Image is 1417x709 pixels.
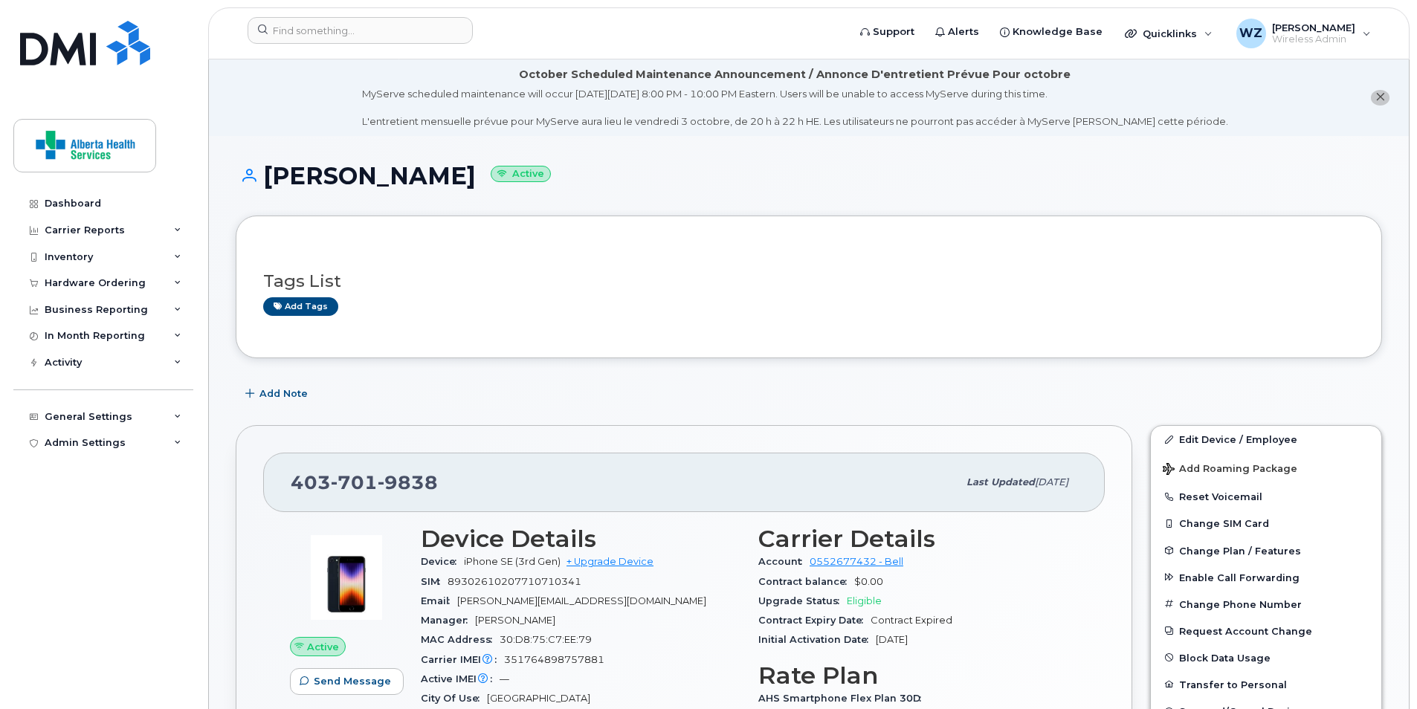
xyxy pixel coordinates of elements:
span: MAC Address [421,634,500,645]
span: 351764898757881 [504,654,604,665]
span: Add Note [259,386,308,401]
h3: Rate Plan [758,662,1078,689]
span: Last updated [966,476,1035,488]
button: Change Phone Number [1151,591,1381,618]
a: Add tags [263,297,338,316]
span: 30:D8:75:C7:EE:79 [500,634,592,645]
button: Add Roaming Package [1151,453,1381,483]
span: Add Roaming Package [1163,463,1297,477]
span: [DATE] [1035,476,1068,488]
span: [DATE] [876,634,908,645]
span: Change Plan / Features [1179,545,1301,556]
span: Active [307,640,339,654]
div: October Scheduled Maintenance Announcement / Annonce D'entretient Prévue Pour octobre [519,67,1071,82]
span: $0.00 [854,576,883,587]
span: — [500,673,509,684]
span: Carrier IMEI [421,654,504,665]
span: Active IMEI [421,673,500,684]
span: Account [758,556,810,567]
span: City Of Use [421,693,487,704]
span: 9838 [378,471,438,493]
a: 0552677432 - Bell [810,556,903,567]
button: Reset Voicemail [1151,483,1381,510]
span: Send Message [314,674,391,688]
span: 403 [291,471,438,493]
span: Enable Call Forwarding [1179,572,1300,583]
span: Initial Activation Date [758,634,876,645]
a: + Upgrade Device [567,556,653,567]
span: 89302610207710710341 [448,576,581,587]
button: Send Message [290,668,404,695]
span: Device [421,556,464,567]
button: close notification [1371,90,1389,106]
img: image20231002-3703462-1angbar.jpeg [302,533,391,622]
span: Email [421,595,457,606]
span: Manager [421,615,475,626]
h3: Device Details [421,525,740,552]
span: Contract Expired [871,615,952,626]
span: Upgrade Status [758,595,847,606]
button: Change Plan / Features [1151,537,1381,564]
span: [PERSON_NAME] [475,615,555,626]
span: Contract Expiry Date [758,615,871,626]
span: 701 [331,471,378,493]
h1: [PERSON_NAME] [236,163,1382,189]
span: Contract balance [758,576,854,587]
span: [PERSON_NAME][EMAIL_ADDRESS][DOMAIN_NAME] [457,595,706,606]
button: Request Account Change [1151,618,1381,644]
span: [GEOGRAPHIC_DATA] [487,693,590,704]
a: Edit Device / Employee [1151,426,1381,453]
span: AHS Smartphone Flex Plan 30D [758,693,929,704]
span: SIM [421,576,448,587]
button: Block Data Usage [1151,644,1381,671]
button: Transfer to Personal [1151,671,1381,698]
button: Add Note [236,381,320,407]
small: Active [491,166,551,183]
span: iPhone SE (3rd Gen) [464,556,561,567]
button: Enable Call Forwarding [1151,564,1381,591]
button: Change SIM Card [1151,510,1381,537]
span: Eligible [847,595,882,606]
div: MyServe scheduled maintenance will occur [DATE][DATE] 8:00 PM - 10:00 PM Eastern. Users will be u... [362,87,1228,129]
h3: Tags List [263,272,1355,291]
h3: Carrier Details [758,525,1078,552]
